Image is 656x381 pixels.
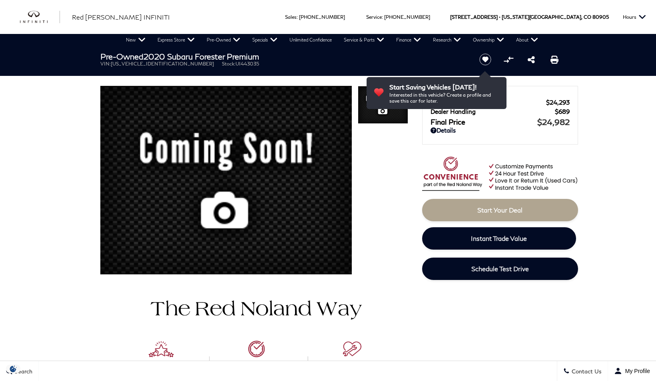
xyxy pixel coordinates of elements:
span: Red [PERSON_NAME] INFINITI [72,13,170,21]
a: Research [427,34,467,46]
nav: Main Navigation [120,34,544,46]
span: Stock: [222,61,235,67]
img: Used 2020 Magnetite Gray Metallic Subaru Premium image 1 [358,86,408,125]
a: Final Price $24,982 [431,117,570,127]
a: Express Store [152,34,201,46]
a: Red [PERSON_NAME] $24,293 [431,99,570,106]
button: Compare vehicle [502,54,514,65]
section: Click to Open Cookie Consent Modal [4,365,22,373]
a: About [510,34,544,46]
a: New [120,34,152,46]
a: Schedule Test Drive [422,258,578,280]
a: Share this Pre-Owned 2020 Subaru Forester Premium [528,55,535,64]
span: $689 [555,108,570,115]
span: UI443035 [235,61,259,67]
a: Unlimited Confidence [283,34,338,46]
a: Dealer Handling $689 [431,108,570,115]
span: $24,982 [537,117,570,127]
span: Schedule Test Drive [471,265,529,272]
span: Contact Us [570,368,602,375]
a: Print this Pre-Owned 2020 Subaru Forester Premium [550,55,558,64]
span: Sales [285,14,297,20]
strong: Pre-Owned [100,52,144,61]
a: Ownership [467,34,510,46]
a: infiniti [20,11,60,24]
span: Start Your Deal [477,206,522,214]
a: [PHONE_NUMBER] [384,14,430,20]
img: Used 2020 Magnetite Gray Metallic Subaru Premium image 1 [100,86,352,280]
span: Service [366,14,382,20]
span: : [382,14,383,20]
span: Final Price [431,117,537,126]
a: Instant Trade Value [422,227,576,250]
a: Start Your Deal [422,199,578,221]
span: Red [PERSON_NAME] [431,99,546,106]
a: Details [431,127,570,134]
span: VIN: [100,61,111,67]
img: INFINITI [20,11,60,24]
a: [STREET_ADDRESS] • [US_STATE][GEOGRAPHIC_DATA], CO 80905 [450,14,609,20]
span: Search [12,368,32,375]
h1: 2020 Subaru Forester Premium [100,52,466,61]
span: My Profile [622,368,650,374]
a: [PHONE_NUMBER] [299,14,345,20]
span: Dealer Handling [431,108,555,115]
a: Service & Parts [338,34,390,46]
span: $24,293 [546,99,570,106]
a: Specials [246,34,283,46]
a: Finance [390,34,427,46]
img: Opt-Out Icon [4,365,22,373]
span: Instant Trade Value [471,234,527,242]
a: Pre-Owned [201,34,246,46]
button: Save vehicle [477,53,494,66]
button: Open user profile menu [608,361,656,381]
a: Red [PERSON_NAME] INFINITI [72,12,170,22]
span: : [297,14,298,20]
span: [US_VEHICLE_IDENTIFICATION_NUMBER] [111,61,214,67]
